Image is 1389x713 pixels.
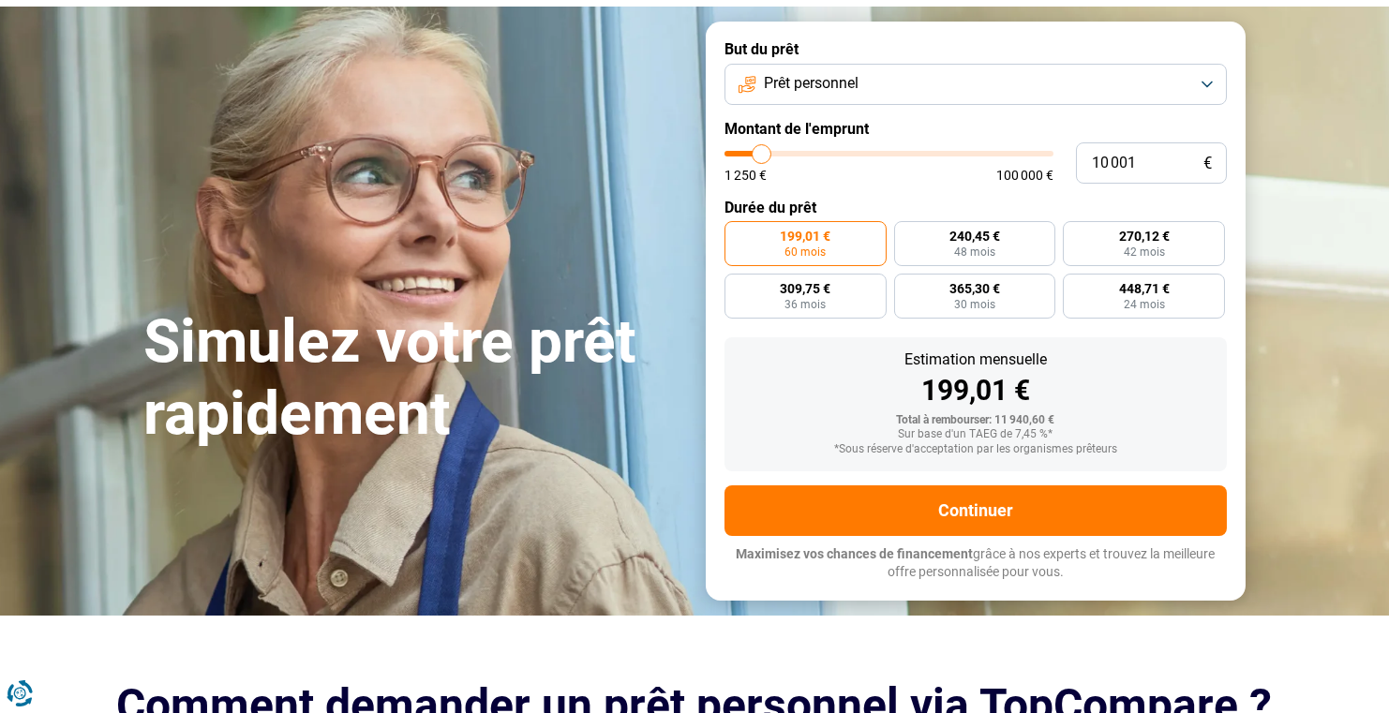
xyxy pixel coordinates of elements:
button: Prêt personnel [724,64,1227,105]
span: 199,01 € [780,230,830,243]
h1: Simulez votre prêt rapidement [143,306,683,451]
span: 270,12 € [1119,230,1170,243]
div: Sur base d'un TAEG de 7,45 %* [739,428,1212,441]
span: 24 mois [1124,299,1165,310]
span: 100 000 € [996,169,1053,182]
span: 240,45 € [949,230,1000,243]
button: Continuer [724,485,1227,536]
span: 365,30 € [949,282,1000,295]
div: Total à rembourser: 11 940,60 € [739,414,1212,427]
span: 309,75 € [780,282,830,295]
span: 36 mois [784,299,826,310]
span: 60 mois [784,246,826,258]
span: 48 mois [954,246,995,258]
label: Montant de l'emprunt [724,120,1227,138]
span: 1 250 € [724,169,767,182]
span: Prêt personnel [764,73,859,94]
span: 30 mois [954,299,995,310]
div: *Sous réserve d'acceptation par les organismes prêteurs [739,443,1212,456]
span: 42 mois [1124,246,1165,258]
span: Maximisez vos chances de financement [737,546,974,561]
span: € [1203,156,1212,171]
label: Durée du prêt [724,199,1227,216]
div: Estimation mensuelle [739,352,1212,367]
span: 448,71 € [1119,282,1170,295]
div: 199,01 € [739,377,1212,405]
label: But du prêt [724,40,1227,58]
p: grâce à nos experts et trouvez la meilleure offre personnalisée pour vous. [724,545,1227,582]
